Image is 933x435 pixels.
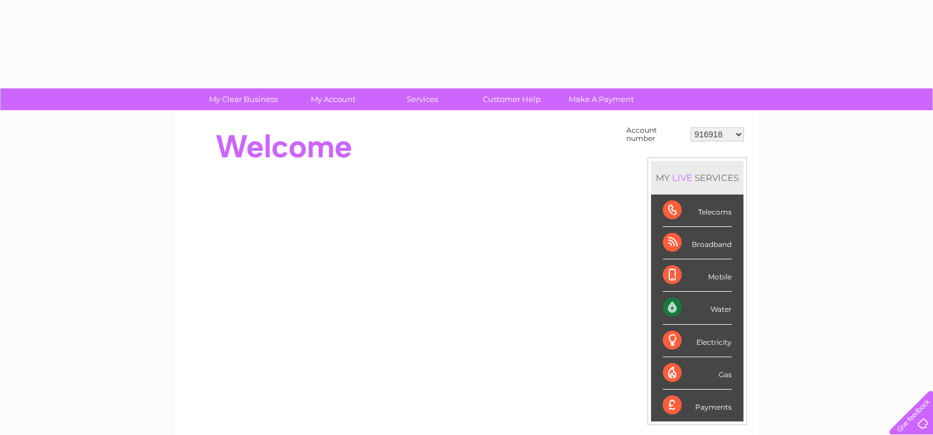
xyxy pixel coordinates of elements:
[663,325,732,357] div: Electricity
[553,88,650,110] a: Make A Payment
[284,88,381,110] a: My Account
[663,357,732,390] div: Gas
[663,259,732,292] div: Mobile
[623,123,688,146] td: Account number
[670,172,695,183] div: LIVE
[374,88,471,110] a: Services
[663,227,732,259] div: Broadband
[651,161,743,195] div: MY SERVICES
[663,292,732,324] div: Water
[663,195,732,227] div: Telecoms
[463,88,560,110] a: Customer Help
[195,88,292,110] a: My Clear Business
[663,390,732,421] div: Payments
